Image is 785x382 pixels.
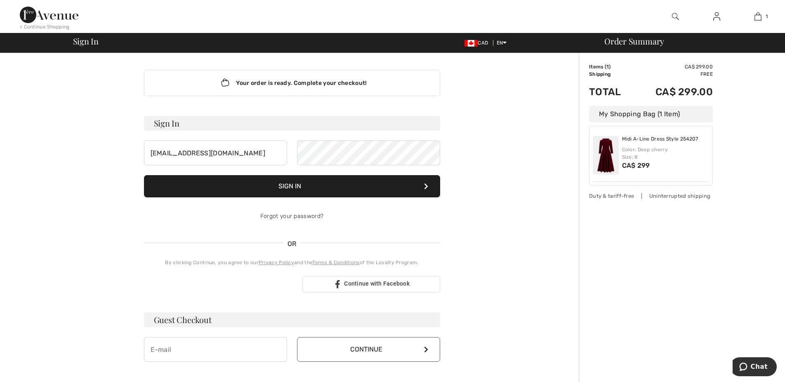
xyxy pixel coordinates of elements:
button: Sign In [144,175,440,197]
div: Order Summary [594,37,780,45]
img: Midi A-Line Dress Style 254207 [593,136,619,175]
img: 1ère Avenue [20,7,78,23]
a: Terms & Conditions [312,260,359,265]
td: Items ( ) [589,63,633,70]
span: EN [497,40,507,46]
div: Sign in with Google. Opens in new tab [144,275,296,293]
td: Total [589,78,633,106]
a: Continue with Facebook [302,276,440,293]
div: Color: Deep cherry Size: 8 [622,146,710,161]
div: Duty & tariff-free | Uninterrupted shipping [589,192,713,200]
a: Midi A-Line Dress Style 254207 [622,136,698,143]
div: By clicking Continue, you agree to our and the of the Loyalty Program. [144,259,440,266]
div: < Continue Shopping [20,23,70,30]
span: OR [283,239,301,249]
img: Canadian Dollar [464,40,478,47]
iframe: Sign in with Google Dialog [615,8,777,121]
div: My Shopping Bag (1 Item) [589,106,713,122]
td: Shipping [589,70,633,78]
iframe: Opens a widget where you can chat to one of our agents [733,357,777,378]
span: 1 [606,64,609,70]
div: Your order is ready. Complete your checkout! [144,70,440,96]
span: Continue with Facebook [344,280,410,287]
h3: Guest Checkout [144,312,440,327]
input: E-mail [144,337,287,362]
a: Privacy Policy [259,260,294,265]
span: Sign In [73,37,99,45]
span: CA$ 299 [622,162,650,169]
iframe: Sign in with Google Button [140,275,300,293]
h3: Sign In [144,116,440,131]
a: Forgot your password? [260,213,323,220]
span: CAD [464,40,491,46]
button: Continue [297,337,440,362]
input: E-mail [144,141,287,165]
